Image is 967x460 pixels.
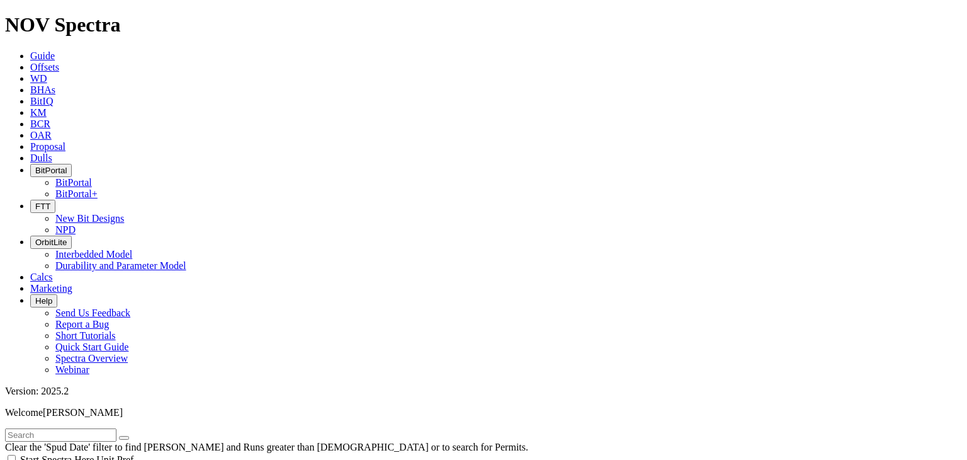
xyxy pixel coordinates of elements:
a: Durability and Parameter Model [55,260,186,271]
a: Short Tutorials [55,330,116,341]
button: OrbitLite [30,236,72,249]
h1: NOV Spectra [5,13,962,37]
a: Dulls [30,152,52,163]
div: Version: 2025.2 [5,386,962,397]
input: Search [5,428,116,442]
a: Offsets [30,62,59,72]
a: Interbedded Model [55,249,132,260]
a: Report a Bug [55,319,109,330]
a: Send Us Feedback [55,308,130,318]
a: BitPortal+ [55,188,98,199]
a: BitIQ [30,96,53,106]
a: Calcs [30,272,53,282]
span: BitPortal [35,166,67,175]
span: [PERSON_NAME] [43,407,123,418]
span: OrbitLite [35,238,67,247]
a: New Bit Designs [55,213,124,224]
a: WD [30,73,47,84]
a: Spectra Overview [55,353,128,364]
a: NPD [55,224,76,235]
a: BitPortal [55,177,92,188]
p: Welcome [5,407,962,418]
button: Help [30,294,57,308]
button: BitPortal [30,164,72,177]
a: KM [30,107,47,118]
a: Quick Start Guide [55,342,128,352]
a: OAR [30,130,52,141]
a: Proposal [30,141,65,152]
a: BCR [30,118,50,129]
a: Webinar [55,364,89,375]
a: BHAs [30,84,55,95]
a: Guide [30,50,55,61]
span: FTT [35,202,50,211]
span: Clear the 'Spud Date' filter to find [PERSON_NAME] and Runs greater than [DEMOGRAPHIC_DATA] or to... [5,442,528,452]
span: Help [35,296,52,306]
a: Marketing [30,283,72,294]
button: FTT [30,200,55,213]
